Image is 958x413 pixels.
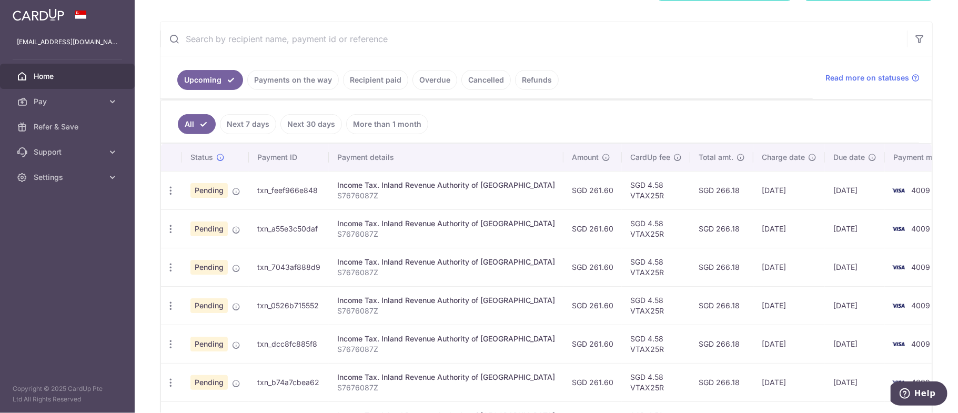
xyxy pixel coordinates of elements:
[461,70,511,90] a: Cancelled
[825,325,885,363] td: [DATE]
[190,298,228,313] span: Pending
[280,114,342,134] a: Next 30 days
[337,344,555,355] p: S7676087Z
[337,372,555,382] div: Income Tax. Inland Revenue Authority of [GEOGRAPHIC_DATA]
[190,152,213,163] span: Status
[337,382,555,393] p: S7676087Z
[249,325,329,363] td: txn_dcc8fc885f8
[190,221,228,236] span: Pending
[888,184,909,197] img: Bank Card
[825,73,920,83] a: Read more on statuses
[247,70,339,90] a: Payments on the way
[699,152,733,163] span: Total amt.
[911,339,930,348] span: 4009
[563,248,622,286] td: SGD 261.60
[337,334,555,344] div: Income Tax. Inland Revenue Authority of [GEOGRAPHIC_DATA]
[690,363,753,401] td: SGD 266.18
[249,144,329,171] th: Payment ID
[572,152,599,163] span: Amount
[753,325,825,363] td: [DATE]
[220,114,276,134] a: Next 7 days
[622,286,690,325] td: SGD 4.58 VTAX25R
[622,171,690,209] td: SGD 4.58 VTAX25R
[825,209,885,248] td: [DATE]
[622,209,690,248] td: SGD 4.58 VTAX25R
[911,224,930,233] span: 4009
[190,337,228,351] span: Pending
[825,286,885,325] td: [DATE]
[412,70,457,90] a: Overdue
[690,286,753,325] td: SGD 266.18
[249,248,329,286] td: txn_7043af888d9
[690,171,753,209] td: SGD 266.18
[911,186,930,195] span: 4009
[337,218,555,229] div: Income Tax. Inland Revenue Authority of [GEOGRAPHIC_DATA]
[753,286,825,325] td: [DATE]
[337,306,555,316] p: S7676087Z
[825,171,885,209] td: [DATE]
[190,260,228,275] span: Pending
[753,209,825,248] td: [DATE]
[911,263,930,271] span: 4009
[249,363,329,401] td: txn_b74a7cbea62
[563,325,622,363] td: SGD 261.60
[753,171,825,209] td: [DATE]
[160,22,907,56] input: Search by recipient name, payment id or reference
[888,299,909,312] img: Bank Card
[690,209,753,248] td: SGD 266.18
[833,152,865,163] span: Due date
[888,376,909,389] img: Bank Card
[825,363,885,401] td: [DATE]
[563,171,622,209] td: SGD 261.60
[911,378,930,387] span: 4009
[346,114,428,134] a: More than 1 month
[34,96,103,107] span: Pay
[753,363,825,401] td: [DATE]
[825,248,885,286] td: [DATE]
[337,180,555,190] div: Income Tax. Inland Revenue Authority of [GEOGRAPHIC_DATA]
[343,70,408,90] a: Recipient paid
[34,71,103,82] span: Home
[337,267,555,278] p: S7676087Z
[888,338,909,350] img: Bank Card
[337,229,555,239] p: S7676087Z
[34,172,103,183] span: Settings
[177,70,243,90] a: Upcoming
[34,122,103,132] span: Refer & Save
[753,248,825,286] td: [DATE]
[563,363,622,401] td: SGD 261.60
[249,209,329,248] td: txn_a55e3c50daf
[13,8,64,21] img: CardUp
[190,375,228,390] span: Pending
[911,301,930,310] span: 4009
[622,363,690,401] td: SGD 4.58 VTAX25R
[891,381,947,408] iframe: Opens a widget where you can find more information
[178,114,216,134] a: All
[337,190,555,201] p: S7676087Z
[622,248,690,286] td: SGD 4.58 VTAX25R
[337,257,555,267] div: Income Tax. Inland Revenue Authority of [GEOGRAPHIC_DATA]
[690,248,753,286] td: SGD 266.18
[622,325,690,363] td: SGD 4.58 VTAX25R
[34,147,103,157] span: Support
[329,144,563,171] th: Payment details
[563,209,622,248] td: SGD 261.60
[825,73,909,83] span: Read more on statuses
[249,286,329,325] td: txn_0526b715552
[337,295,555,306] div: Income Tax. Inland Revenue Authority of [GEOGRAPHIC_DATA]
[515,70,559,90] a: Refunds
[17,37,118,47] p: [EMAIL_ADDRESS][DOMAIN_NAME]
[888,261,909,274] img: Bank Card
[888,223,909,235] img: Bank Card
[630,152,670,163] span: CardUp fee
[762,152,805,163] span: Charge date
[190,183,228,198] span: Pending
[249,171,329,209] td: txn_feef966e848
[563,286,622,325] td: SGD 261.60
[690,325,753,363] td: SGD 266.18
